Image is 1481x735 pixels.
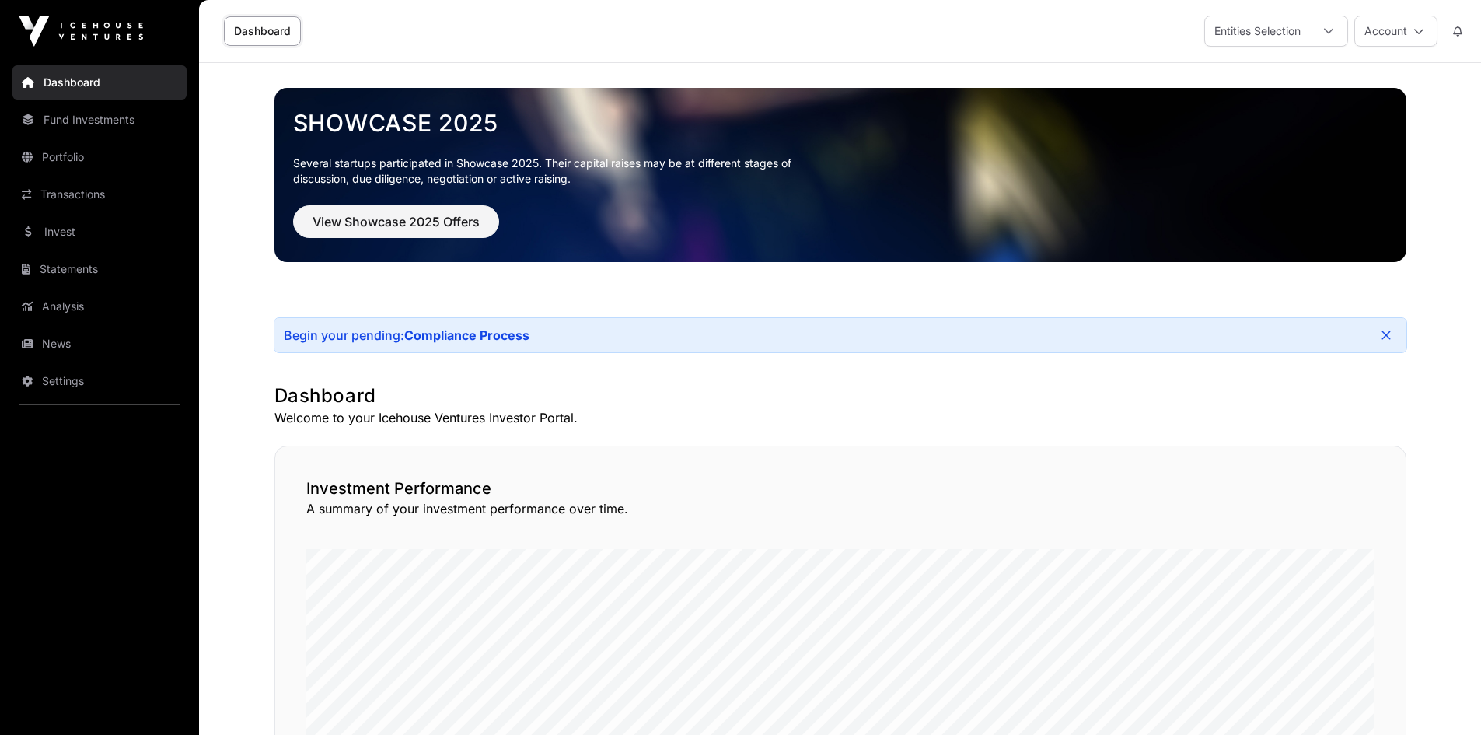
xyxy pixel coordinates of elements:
[293,205,499,238] button: View Showcase 2025 Offers
[12,140,187,174] a: Portfolio
[313,212,480,231] span: View Showcase 2025 Offers
[274,383,1406,408] h1: Dashboard
[1205,16,1310,46] div: Entities Selection
[274,408,1406,427] p: Welcome to your Icehouse Ventures Investor Portal.
[274,88,1406,262] img: Showcase 2025
[293,156,816,187] p: Several startups participated in Showcase 2025. Their capital raises may be at different stages o...
[1354,16,1437,47] button: Account
[293,109,1388,137] a: Showcase 2025
[12,215,187,249] a: Invest
[12,252,187,286] a: Statements
[306,499,1374,518] p: A summary of your investment performance over time.
[19,16,143,47] img: Icehouse Ventures Logo
[12,177,187,212] a: Transactions
[306,478,1374,499] h2: Investment Performance
[12,364,187,398] a: Settings
[1403,660,1481,735] iframe: Chat Widget
[224,16,301,46] a: Dashboard
[12,327,187,361] a: News
[1375,324,1397,346] button: Close
[12,103,187,137] a: Fund Investments
[293,221,499,236] a: View Showcase 2025 Offers
[12,65,187,100] a: Dashboard
[284,327,529,343] div: Begin your pending:
[12,289,187,324] a: Analysis
[404,327,529,343] a: Compliance Process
